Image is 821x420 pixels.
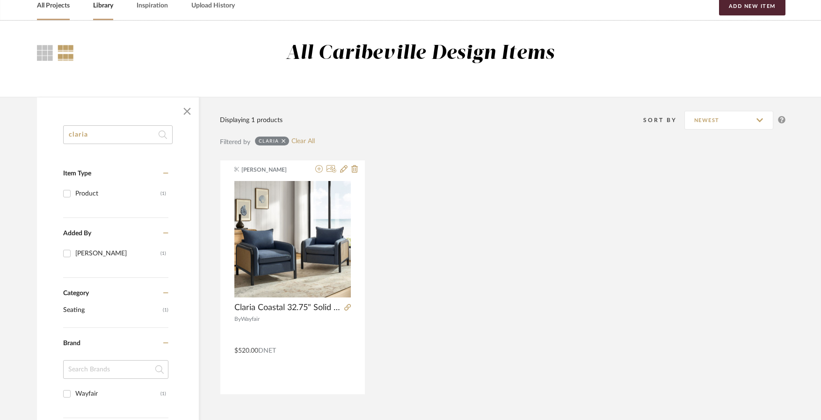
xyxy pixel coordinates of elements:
[241,166,300,174] span: [PERSON_NAME]
[63,302,160,318] span: Seating
[63,170,91,177] span: Item Type
[259,138,279,144] div: claria
[163,303,168,318] span: (1)
[220,115,283,125] div: Displaying 1 products
[241,316,260,322] span: Wayfair
[160,186,166,201] div: (1)
[63,360,168,379] input: Search Brands
[160,386,166,401] div: (1)
[178,102,196,121] button: Close
[234,303,341,313] span: Claria Coastal 32.75" Solid Wood Upholstered Armchair With Woven Rattan Arms Set Of 2, Navy Clari...
[286,42,555,65] div: All Caribeville Design Items
[220,137,250,147] div: Filtered by
[234,316,241,322] span: By
[63,340,80,347] span: Brand
[75,186,160,201] div: Product
[160,246,166,261] div: (1)
[291,138,315,145] a: Clear All
[63,230,91,237] span: Added By
[75,386,160,401] div: Wayfair
[234,348,258,354] span: $520.00
[75,246,160,261] div: [PERSON_NAME]
[234,181,351,297] div: 0
[63,125,173,144] input: Search within 1 results
[258,348,276,354] span: DNET
[234,181,351,297] img: Claria Coastal 32.75" Solid Wood Upholstered Armchair With Woven Rattan Arms Set Of 2, Navy Clari...
[63,290,89,297] span: Category
[643,116,684,125] div: Sort By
